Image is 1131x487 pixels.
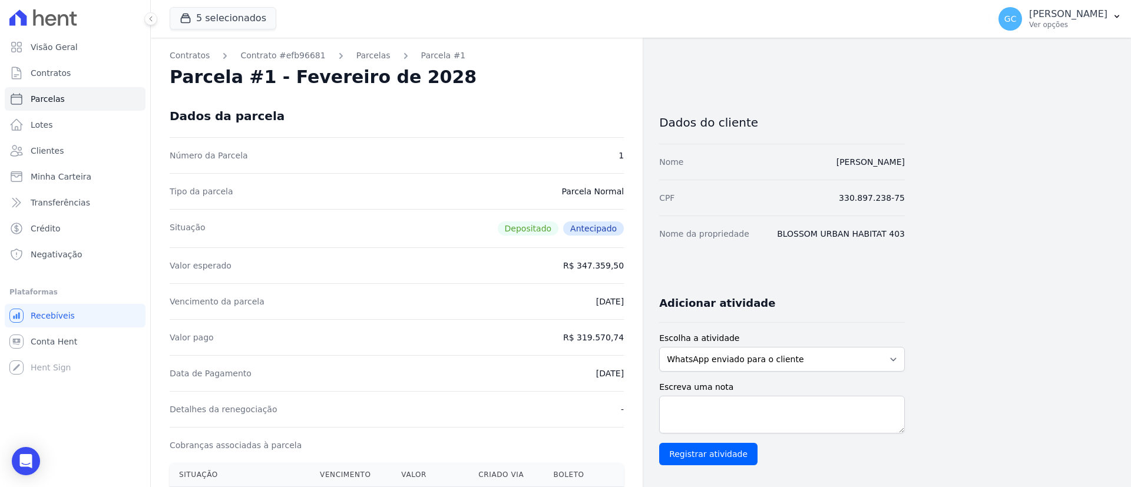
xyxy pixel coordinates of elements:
a: Parcelas [356,49,391,62]
div: Plataformas [9,285,141,299]
dt: Valor esperado [170,260,232,271]
span: Contratos [31,67,71,79]
a: Contratos [5,61,145,85]
th: Valor [392,463,469,487]
dt: CPF [659,192,674,204]
a: Recebíveis [5,304,145,327]
th: Criado via [469,463,544,487]
div: Open Intercom Messenger [12,447,40,475]
button: GC [PERSON_NAME] Ver opções [989,2,1131,35]
dd: R$ 319.570,74 [563,332,624,343]
span: Antecipado [563,221,624,236]
span: Minha Carteira [31,171,91,183]
dt: Nome [659,156,683,168]
a: Minha Carteira [5,165,145,188]
label: Escreva uma nota [659,381,905,393]
span: Recebíveis [31,310,75,322]
dd: Parcela Normal [561,185,624,197]
dt: Número da Parcela [170,150,248,161]
a: Negativação [5,243,145,266]
a: Clientes [5,139,145,163]
dd: [DATE] [596,367,624,379]
a: Transferências [5,191,145,214]
h3: Adicionar atividade [659,296,775,310]
p: Ver opções [1029,20,1107,29]
p: [PERSON_NAME] [1029,8,1107,20]
a: Contratos [170,49,210,62]
h3: Dados do cliente [659,115,905,130]
span: Visão Geral [31,41,78,53]
a: Parcela #1 [421,49,466,62]
dd: - [621,403,624,415]
a: Visão Geral [5,35,145,59]
a: Conta Hent [5,330,145,353]
span: Transferências [31,197,90,208]
th: Vencimento [310,463,392,487]
dd: BLOSSOM URBAN HABITAT 403 [777,228,905,240]
span: GC [1004,15,1017,23]
a: Contrato #efb96681 [240,49,325,62]
div: Dados da parcela [170,109,285,123]
dt: Valor pago [170,332,214,343]
span: Lotes [31,119,53,131]
dd: [DATE] [596,296,624,307]
dt: Tipo da parcela [170,185,233,197]
a: Crédito [5,217,145,240]
dd: R$ 347.359,50 [563,260,624,271]
span: Clientes [31,145,64,157]
input: Registrar atividade [659,443,758,465]
dt: Data de Pagamento [170,367,252,379]
a: Lotes [5,113,145,137]
span: Negativação [31,249,82,260]
h2: Parcela #1 - Fevereiro de 2028 [170,67,477,88]
dt: Cobranças associadas à parcela [170,439,302,451]
label: Escolha a atividade [659,332,905,344]
span: Crédito [31,223,61,234]
dd: 1 [619,150,624,161]
span: Conta Hent [31,336,77,347]
span: Parcelas [31,93,65,105]
th: Situação [170,463,310,487]
dt: Vencimento da parcela [170,296,264,307]
dt: Situação [170,221,206,236]
a: [PERSON_NAME] [836,157,905,167]
th: Boleto [544,463,602,487]
dd: 330.897.238-75 [839,192,905,204]
dt: Detalhes da renegociação [170,403,277,415]
button: 5 selecionados [170,7,276,29]
dt: Nome da propriedade [659,228,749,240]
nav: Breadcrumb [170,49,624,62]
a: Parcelas [5,87,145,111]
span: Depositado [498,221,559,236]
